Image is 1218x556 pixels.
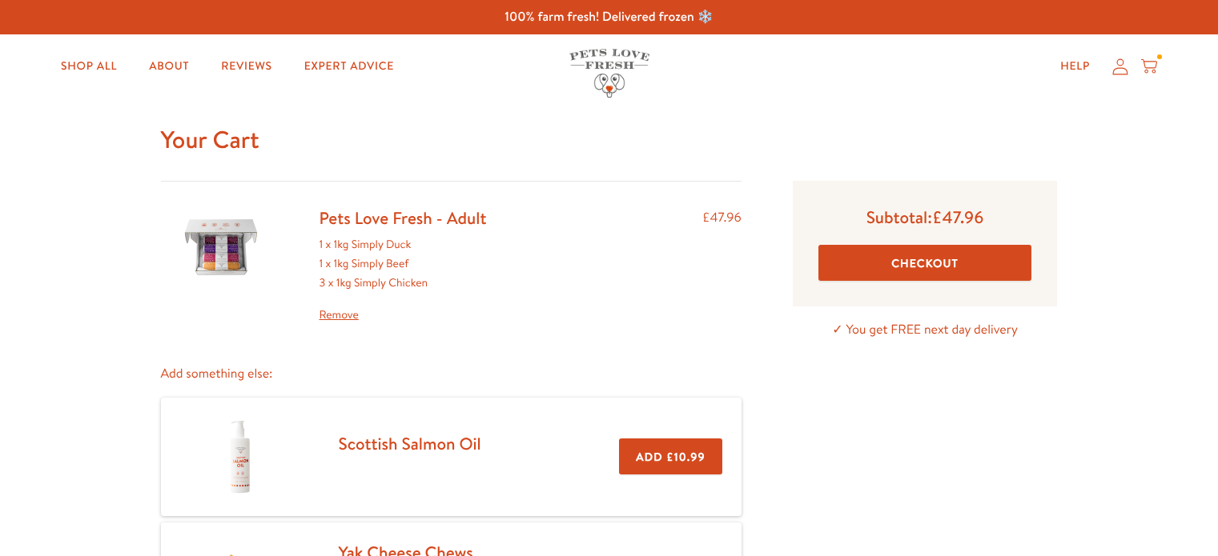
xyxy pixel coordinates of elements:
img: Pets Love Fresh [569,49,649,98]
a: Reviews [208,50,284,82]
button: Checkout [818,245,1032,281]
img: Scottish Salmon Oil [200,417,280,497]
a: Expert Advice [291,50,407,82]
div: 1 x 1kg Simply Duck 1 x 1kg Simply Beef 3 x 1kg Simply Chicken [320,235,487,324]
button: Add £10.99 [619,438,722,474]
a: Help [1047,50,1103,82]
p: Subtotal: [818,206,1032,228]
a: Pets Love Fresh - Adult [320,206,487,230]
p: ✓ You get FREE next day delivery [793,319,1058,341]
span: £47.96 [932,206,983,229]
a: Scottish Salmon Oil [339,432,481,455]
h1: Your Cart [161,124,1058,155]
div: £47.96 [702,207,742,324]
p: Add something else: [161,363,742,385]
a: About [136,50,202,82]
a: Remove [320,306,487,325]
a: Shop All [48,50,130,82]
